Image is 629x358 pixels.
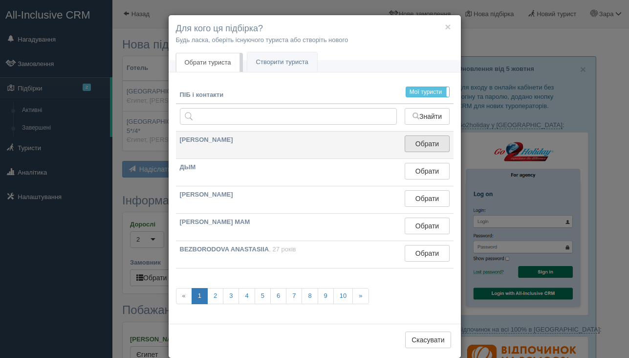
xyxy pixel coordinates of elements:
[176,87,401,104] th: ПІБ і контакти
[352,288,369,304] a: »
[223,288,239,304] a: 3
[270,288,286,304] a: 6
[405,332,451,348] button: Скасувати
[207,288,223,304] a: 2
[180,136,233,143] b: [PERSON_NAME]
[405,163,449,179] button: Обрати
[239,288,255,304] a: 4
[445,22,451,32] button: ×
[176,35,454,45] p: Будь ласка, оберіть існуючого туриста або створіть нового
[405,108,449,125] button: Знайти
[286,288,302,304] a: 7
[333,288,353,304] a: 10
[406,87,449,97] label: Мої туристи
[180,218,250,225] b: [PERSON_NAME] MAM
[180,246,269,253] b: BEZBORODOVA ANASTASIIA
[405,190,449,207] button: Обрати
[255,288,271,304] a: 5
[180,191,233,198] b: [PERSON_NAME]
[302,288,318,304] a: 8
[180,108,397,125] input: Пошук за ПІБ, паспортом або контактами
[176,288,192,304] span: «
[269,246,296,253] span: , 27 років
[405,218,449,234] button: Обрати
[180,163,196,171] b: ДЫМ
[405,135,449,152] button: Обрати
[247,52,317,72] a: Створити туриста
[176,53,240,72] a: Обрати туриста
[192,288,208,304] a: 1
[318,288,334,304] a: 9
[176,22,454,35] h4: Для кого ця підбірка?
[405,245,449,262] button: Обрати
